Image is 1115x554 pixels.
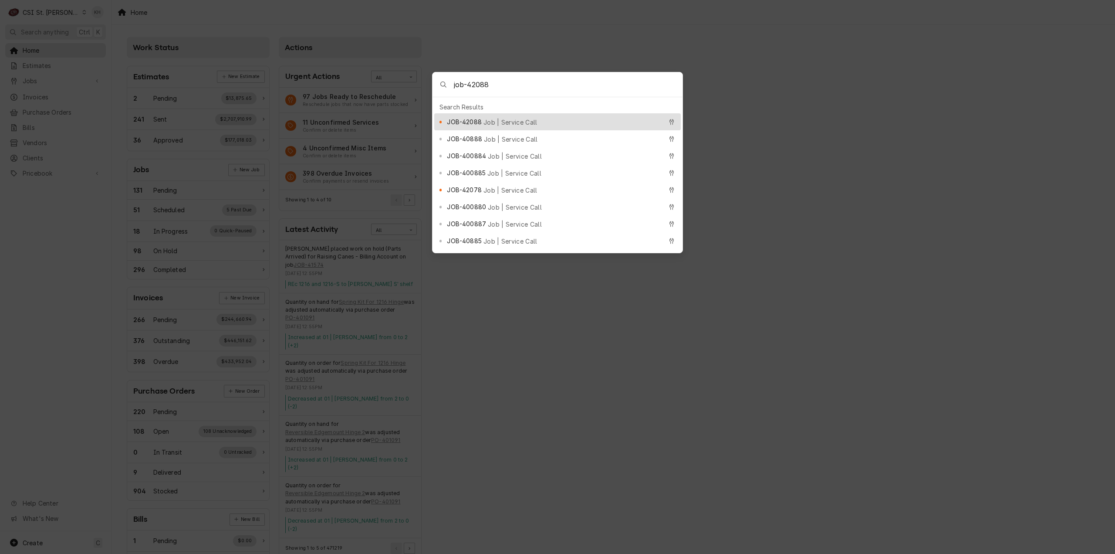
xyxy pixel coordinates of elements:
[432,72,683,253] div: Global Command Menu
[484,135,538,144] span: Job | Service Call
[434,101,681,113] div: Search Results
[447,168,486,177] span: JOB-400885
[447,202,486,211] span: JOB-400880
[447,185,481,194] span: JOB-42078
[487,169,541,178] span: Job | Service Call
[483,237,537,246] span: Job | Service Call
[488,220,542,229] span: Job | Service Call
[488,152,542,161] span: Job | Service Call
[454,72,683,97] input: Search anything
[447,117,481,126] span: JOB-42088
[447,219,486,228] span: JOB-400887
[488,203,542,212] span: Job | Service Call
[447,236,481,245] span: JOB-40885
[483,118,537,127] span: Job | Service Call
[447,134,482,143] span: JOB-40888
[447,151,486,160] span: JOB-400884
[483,186,537,195] span: Job | Service Call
